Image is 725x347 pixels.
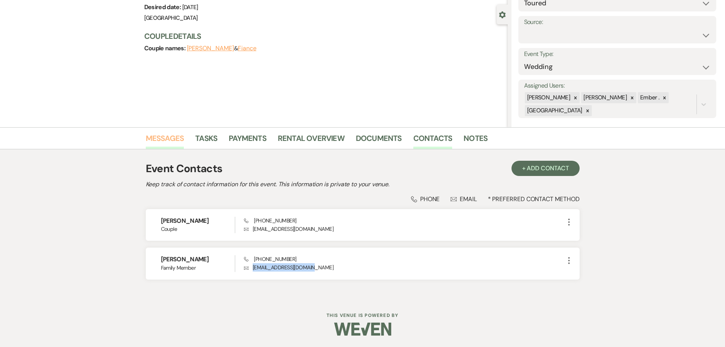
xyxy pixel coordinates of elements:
[187,45,257,52] span: &
[161,217,235,225] h6: [PERSON_NAME]
[182,3,198,11] span: [DATE]
[638,92,661,103] div: Ember .
[411,195,440,203] div: Phone
[146,161,223,177] h1: Event Contacts
[524,49,711,60] label: Event Type:
[244,225,564,233] p: [EMAIL_ADDRESS][DOMAIN_NAME]
[195,132,217,149] a: Tasks
[144,31,500,42] h3: Couple Details
[525,105,583,116] div: [GEOGRAPHIC_DATA]
[144,3,182,11] span: Desired date:
[144,14,198,22] span: [GEOGRAPHIC_DATA]
[525,92,572,103] div: [PERSON_NAME]
[524,17,711,28] label: Source:
[187,45,234,51] button: [PERSON_NAME]
[511,161,580,176] button: + Add Contact
[244,263,564,272] p: [EMAIL_ADDRESS][DOMAIN_NAME]
[146,132,184,149] a: Messages
[278,132,344,149] a: Rental Overview
[161,264,235,272] span: Family Member
[146,195,580,203] div: * Preferred Contact Method
[524,80,711,91] label: Assigned Users:
[144,44,187,52] span: Couple names:
[244,217,296,224] span: [PHONE_NUMBER]
[238,45,257,51] button: Fiance
[451,195,477,203] div: Email
[161,225,235,233] span: Couple
[356,132,402,149] a: Documents
[244,256,296,262] span: [PHONE_NUMBER]
[499,11,506,18] button: Close lead details
[334,316,391,342] img: Weven Logo
[146,180,580,189] h2: Keep track of contact information for this event. This information is private to your venue.
[161,255,235,264] h6: [PERSON_NAME]
[413,132,453,149] a: Contacts
[464,132,488,149] a: Notes
[581,92,628,103] div: [PERSON_NAME]
[229,132,266,149] a: Payments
